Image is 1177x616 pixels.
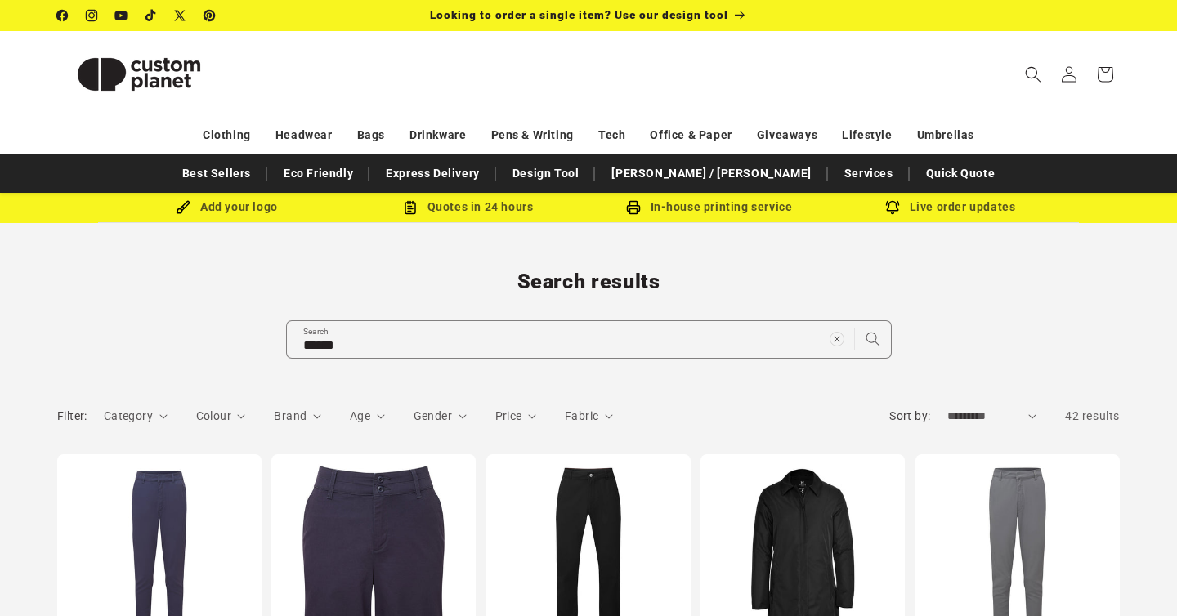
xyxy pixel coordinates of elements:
div: Live order updates [830,197,1071,217]
a: Express Delivery [378,159,488,188]
a: Quick Quote [918,159,1004,188]
a: Headwear [275,121,333,150]
span: Age [350,409,370,422]
a: Umbrellas [917,121,974,150]
h1: Search results [57,269,1120,295]
img: Order Updates Icon [403,200,418,215]
summary: Fabric (0 selected) [565,408,613,425]
span: Colour [196,409,231,422]
button: Clear search term [819,321,855,357]
img: In-house printing [626,200,641,215]
a: [PERSON_NAME] / [PERSON_NAME] [603,159,819,188]
summary: Colour (0 selected) [196,408,246,425]
h2: Filter: [57,408,87,425]
a: Clothing [203,121,251,150]
span: 42 results [1065,409,1120,422]
div: In-house printing service [588,197,830,217]
summary: Category (0 selected) [104,408,168,425]
span: Gender [414,409,452,422]
summary: Search [1015,56,1051,92]
a: Pens & Writing [491,121,574,150]
img: Order updates [885,200,900,215]
a: Giveaways [757,121,817,150]
a: Office & Paper [650,121,732,150]
a: Design Tool [504,159,588,188]
a: Best Sellers [174,159,259,188]
a: Drinkware [409,121,466,150]
summary: Gender (0 selected) [414,408,467,425]
span: Brand [274,409,307,422]
a: Eco Friendly [275,159,361,188]
summary: Price [495,408,537,425]
span: Looking to order a single item? Use our design tool [430,8,728,21]
a: Lifestyle [842,121,892,150]
a: Services [836,159,902,188]
button: Search [855,321,891,357]
summary: Brand (0 selected) [274,408,321,425]
span: Price [495,409,522,422]
summary: Age (0 selected) [350,408,385,425]
a: Custom Planet [51,31,227,117]
div: Add your logo [106,197,347,217]
a: Bags [357,121,385,150]
img: Brush Icon [176,200,190,215]
a: Tech [598,121,625,150]
label: Sort by: [889,409,930,422]
div: Quotes in 24 hours [347,197,588,217]
span: Fabric [565,409,598,422]
span: Category [104,409,153,422]
img: Custom Planet [57,38,221,111]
